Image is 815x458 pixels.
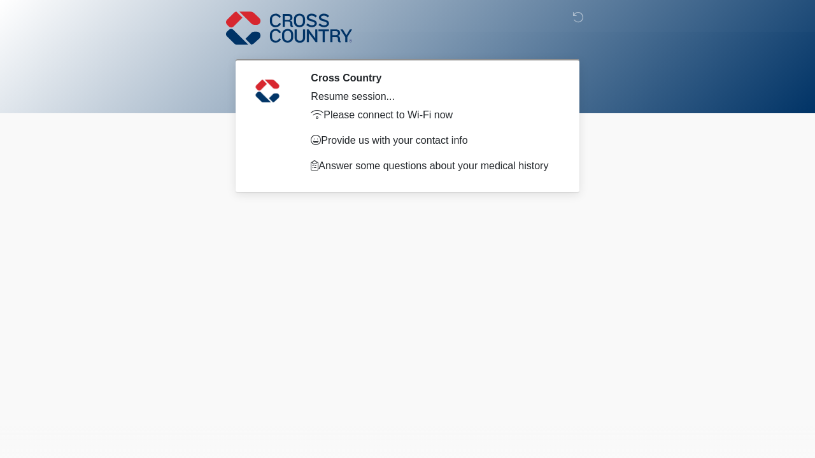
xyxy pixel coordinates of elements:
img: Cross Country Logo [226,10,352,46]
img: Agent Avatar [248,72,287,110]
p: Provide us with your contact info [311,133,557,148]
p: Please connect to Wi-Fi now [311,108,557,123]
div: Resume session... [311,89,557,104]
h2: Cross Country [311,72,557,84]
p: Answer some questions about your medical history [311,158,557,174]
